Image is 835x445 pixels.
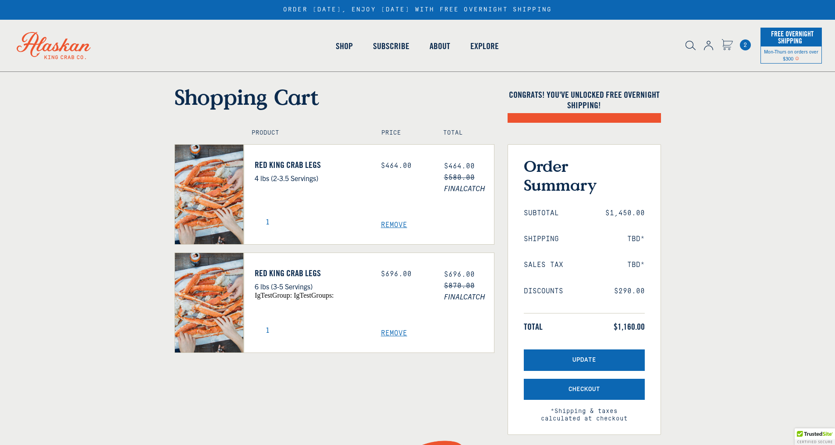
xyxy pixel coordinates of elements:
[255,160,368,170] a: Red King Crab Legs
[444,162,475,170] span: $464.00
[795,55,799,61] span: Shipping Notice Icon
[252,129,362,137] h4: Product
[614,321,645,332] span: $1,160.00
[175,253,244,352] img: Red King Crab Legs - 6 lbs (3-5 Servings)
[764,48,818,61] span: Mon-Thurs on orders over $300
[326,21,363,71] a: Shop
[769,27,814,47] span: Free Overnight Shipping
[444,291,494,302] span: FINALCATCH
[381,221,494,229] a: Remove
[283,6,552,14] div: ORDER [DATE], ENJOY [DATE] WITH FREE OVERNIGHT SHIPPING
[524,400,645,423] span: *Shipping & taxes calculated at checkout
[255,281,368,292] p: 6 lbs (3-5 Servings)
[444,174,475,182] s: $580.00
[740,39,751,50] a: Cart
[4,20,103,71] img: Alaskan King Crab Co. logo
[255,292,292,299] span: igTestGroup:
[381,270,431,278] div: $696.00
[381,129,424,137] h4: Price
[443,129,486,137] h4: Total
[686,41,696,50] img: search
[460,21,509,71] a: Explore
[795,428,835,445] div: TrustedSite Certified
[572,356,596,364] span: Update
[614,287,645,295] span: $290.00
[381,162,431,170] div: $464.00
[524,349,645,371] button: Update
[605,209,645,217] span: $1,450.00
[524,321,543,332] span: Total
[524,261,563,269] span: Sales Tax
[569,386,600,393] span: Checkout
[363,21,419,71] a: Subscribe
[381,329,494,338] a: Remove
[524,287,563,295] span: Discounts
[419,21,460,71] a: About
[524,157,645,194] h3: Order Summary
[524,379,645,400] button: Checkout
[255,268,368,278] a: Red King Crab Legs
[174,84,494,110] h1: Shopping Cart
[294,292,334,299] span: igTestGroups:
[740,39,751,50] span: 2
[524,209,559,217] span: Subtotal
[444,271,475,278] span: $696.00
[175,145,244,244] img: Red King Crab Legs - 4 lbs (2-3.5 Servings)
[508,89,661,110] h4: Congrats! You've unlocked FREE OVERNIGHT SHIPPING!
[721,39,733,52] a: Cart
[444,282,475,290] s: $870.00
[704,41,713,50] img: account
[444,182,494,194] span: FINALCATCH
[255,172,368,184] p: 4 lbs (2-3.5 Servings)
[524,235,559,243] span: Shipping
